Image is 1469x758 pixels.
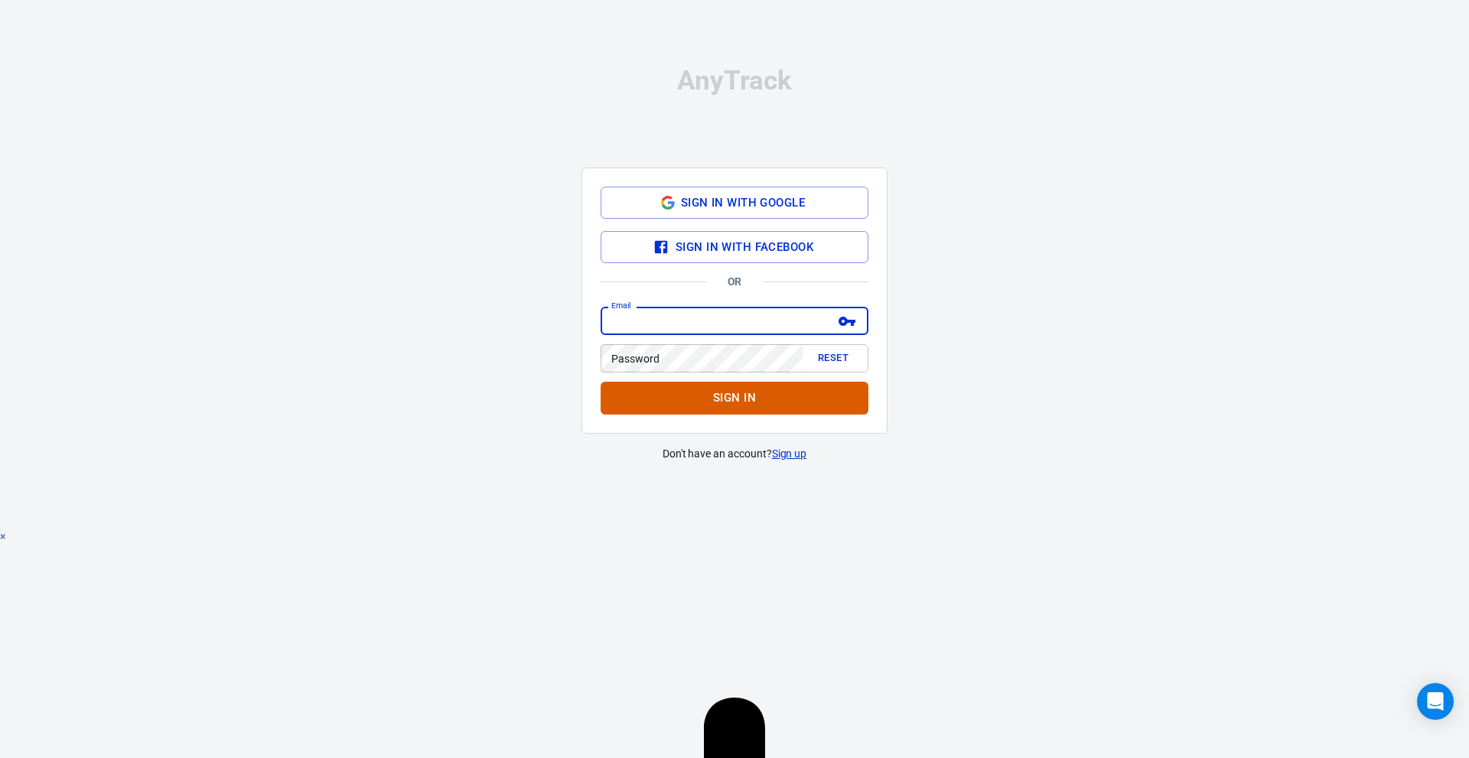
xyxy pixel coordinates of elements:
label: Email [611,300,630,311]
button: Reset your password [809,346,858,370]
span: Or [728,274,742,290]
p: Don't have an account? [581,446,888,462]
button: Send login link by email [834,308,860,334]
a: Sign up [772,446,807,462]
button: Sign in [601,382,868,414]
button: Sign in with Google [601,187,868,219]
div: Open Intercom Messenger [1417,683,1454,720]
button: Sign in with Facebook [601,231,868,263]
div: AnyTrack [581,67,888,94]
